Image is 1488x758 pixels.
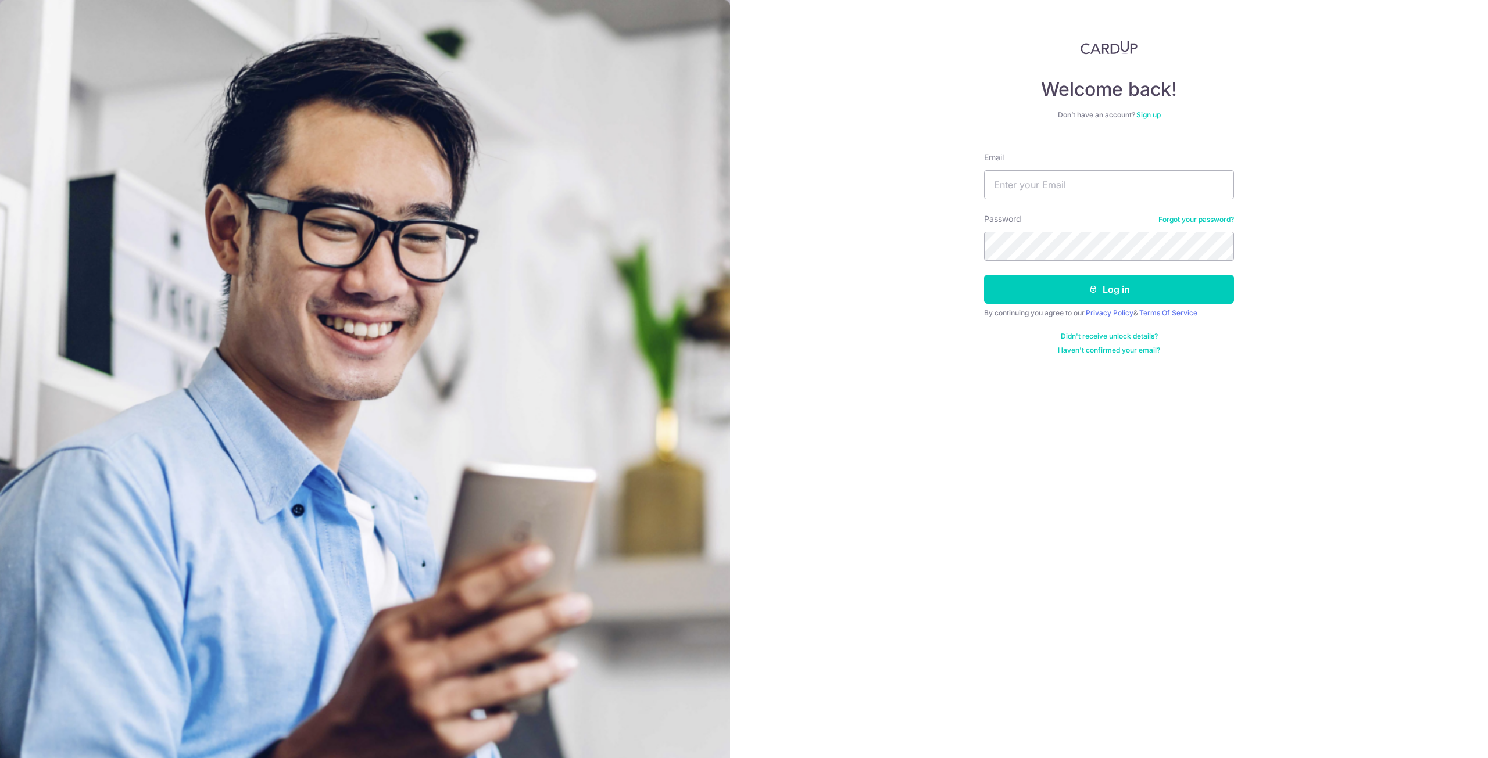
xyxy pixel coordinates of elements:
img: CardUp Logo [1081,41,1138,55]
a: Forgot your password? [1158,215,1234,224]
a: Terms Of Service [1139,308,1197,317]
a: Sign up [1136,110,1161,119]
div: By continuing you agree to our & [984,308,1234,318]
a: Privacy Policy [1086,308,1133,317]
a: Haven't confirmed your email? [1058,346,1160,355]
a: Didn't receive unlock details? [1061,332,1158,341]
h4: Welcome back! [984,78,1234,101]
div: Don’t have an account? [984,110,1234,120]
label: Email [984,152,1004,163]
input: Enter your Email [984,170,1234,199]
label: Password [984,213,1021,225]
button: Log in [984,275,1234,304]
